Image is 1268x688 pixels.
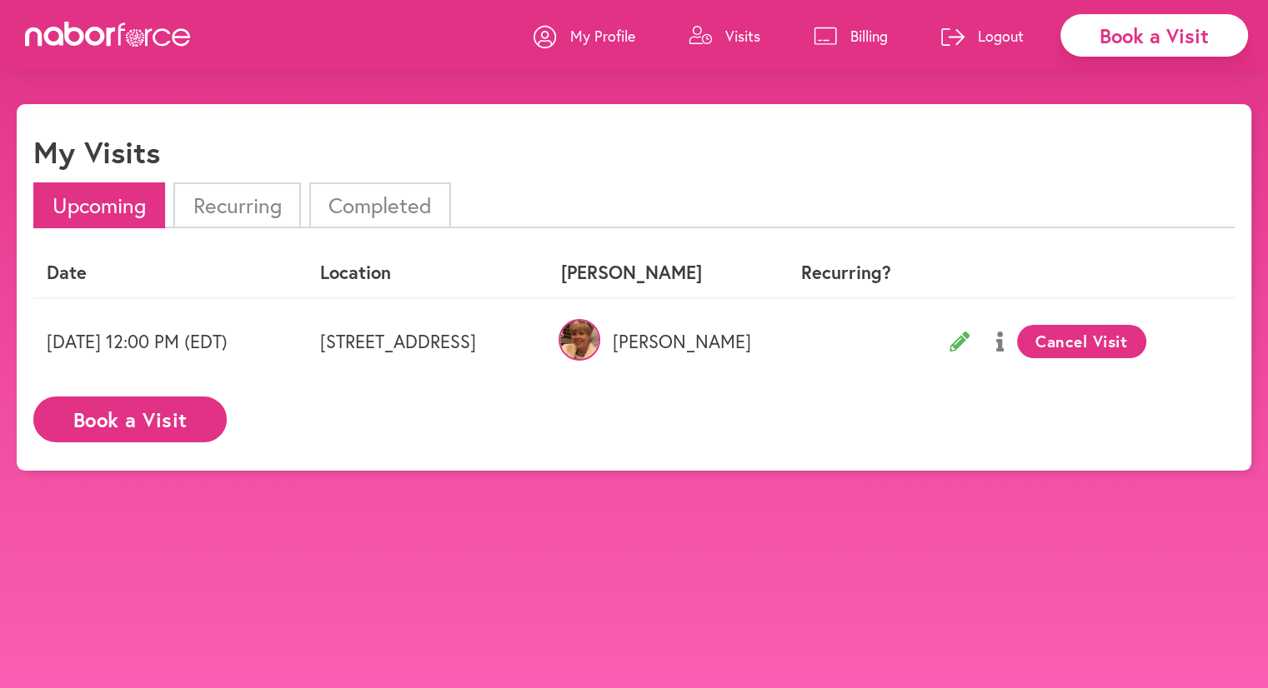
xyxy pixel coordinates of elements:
[570,26,635,46] p: My Profile
[307,298,548,384] td: [STREET_ADDRESS]
[725,26,760,46] p: Visits
[33,298,307,384] td: [DATE] 12:00 PM (EDT)
[33,248,307,297] th: Date
[33,134,160,170] h1: My Visits
[689,11,760,61] a: Visits
[850,26,888,46] p: Billing
[769,248,923,297] th: Recurring?
[561,331,755,352] p: [PERSON_NAME]
[307,248,548,297] th: Location
[1060,14,1248,57] div: Book a Visit
[33,409,227,425] a: Book a Visit
[548,248,769,297] th: [PERSON_NAME]
[33,396,227,442] button: Book a Visit
[814,11,888,61] a: Billing
[173,182,300,228] li: Recurring
[1017,325,1146,358] button: Cancel Visit
[33,182,165,228] li: Upcoming
[978,26,1024,46] p: Logout
[941,11,1024,61] a: Logout
[534,11,635,61] a: My Profile
[309,182,451,228] li: Completed
[559,319,600,361] img: fMBGl4tbTEOqwca8yT20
